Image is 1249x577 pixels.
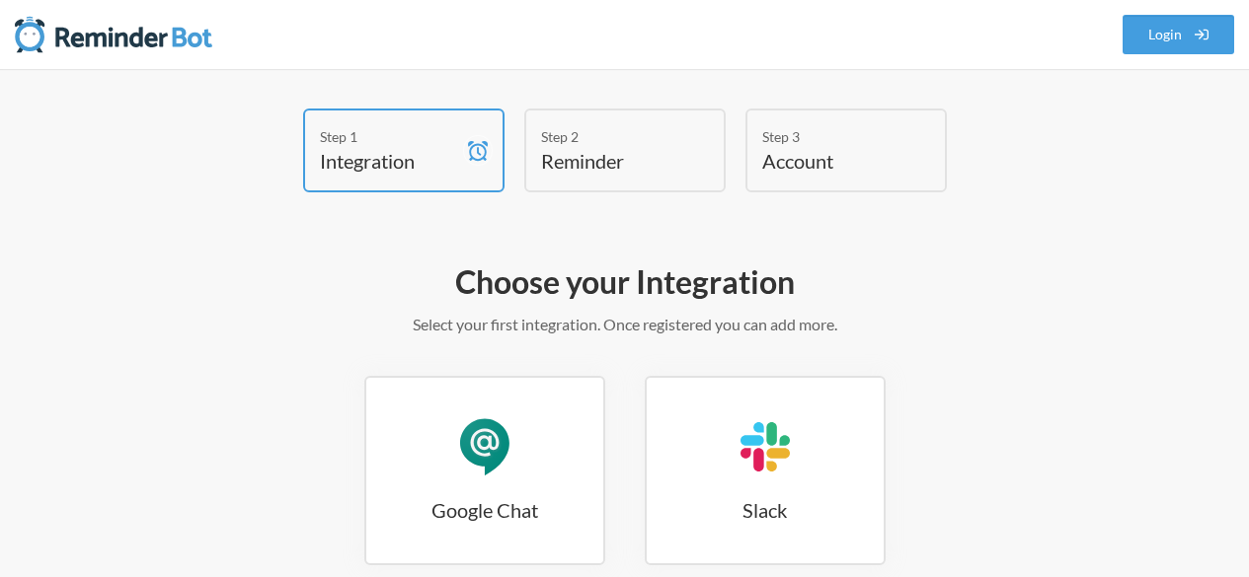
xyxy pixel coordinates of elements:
[59,261,1190,303] h2: Choose your Integration
[647,496,884,524] h3: Slack
[59,313,1190,336] p: Select your first integration. Once registered you can add more.
[541,147,679,175] h4: Reminder
[15,15,212,54] img: Reminder Bot
[1123,15,1235,54] a: Login
[762,126,900,147] div: Step 3
[541,126,679,147] div: Step 2
[366,496,603,524] h3: Google Chat
[320,126,458,147] div: Step 1
[320,147,458,175] h4: Integration
[762,147,900,175] h4: Account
